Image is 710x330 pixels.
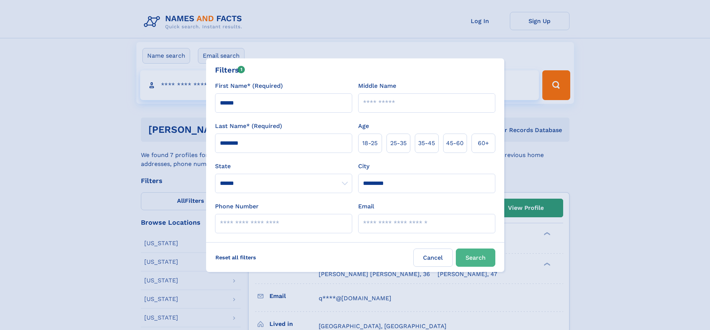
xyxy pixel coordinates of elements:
label: City [358,162,369,171]
label: Last Name* (Required) [215,122,282,131]
label: First Name* (Required) [215,81,283,90]
label: Cancel [413,249,453,267]
span: 25‑35 [390,139,407,148]
label: Email [358,202,374,211]
div: Filters [215,64,245,76]
label: Phone Number [215,202,259,211]
label: State [215,162,352,171]
label: Reset all filters [211,249,261,266]
button: Search [456,249,495,267]
span: 60+ [478,139,489,148]
span: 18‑25 [362,139,378,148]
label: Age [358,122,369,131]
span: 35‑45 [418,139,435,148]
label: Middle Name [358,81,396,90]
span: 45‑60 [446,139,464,148]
